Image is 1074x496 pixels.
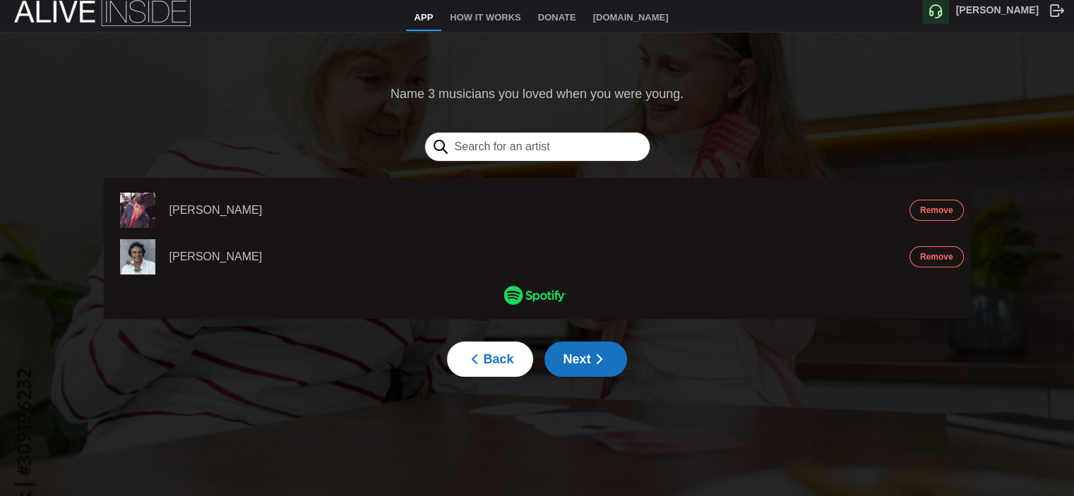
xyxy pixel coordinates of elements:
[956,4,1039,16] b: [PERSON_NAME]
[909,246,964,267] button: Remove
[120,239,155,274] img: Image of Johnny Mathis
[441,6,529,31] a: How It Works
[424,132,650,162] input: Search for an artist
[120,193,155,228] img: Image of Bobby Darin
[406,6,442,31] a: App
[169,202,373,219] div: [PERSON_NAME]
[544,341,627,377] button: Next
[447,341,532,377] button: Back
[530,6,585,31] a: Donate
[920,200,953,220] span: Remove
[169,202,347,219] a: [PERSON_NAME]
[920,247,953,267] span: Remove
[466,342,513,376] span: Back
[169,248,373,266] div: [PERSON_NAME]
[503,286,567,305] img: Spotify_Logo_RGB_Green.9ff49e53.png
[563,342,608,376] span: Next
[909,200,964,221] button: Remove
[585,6,677,31] a: [DOMAIN_NAME]
[169,248,347,266] a: [PERSON_NAME]
[93,85,982,104] div: Name 3 musicians you loved when you were young.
